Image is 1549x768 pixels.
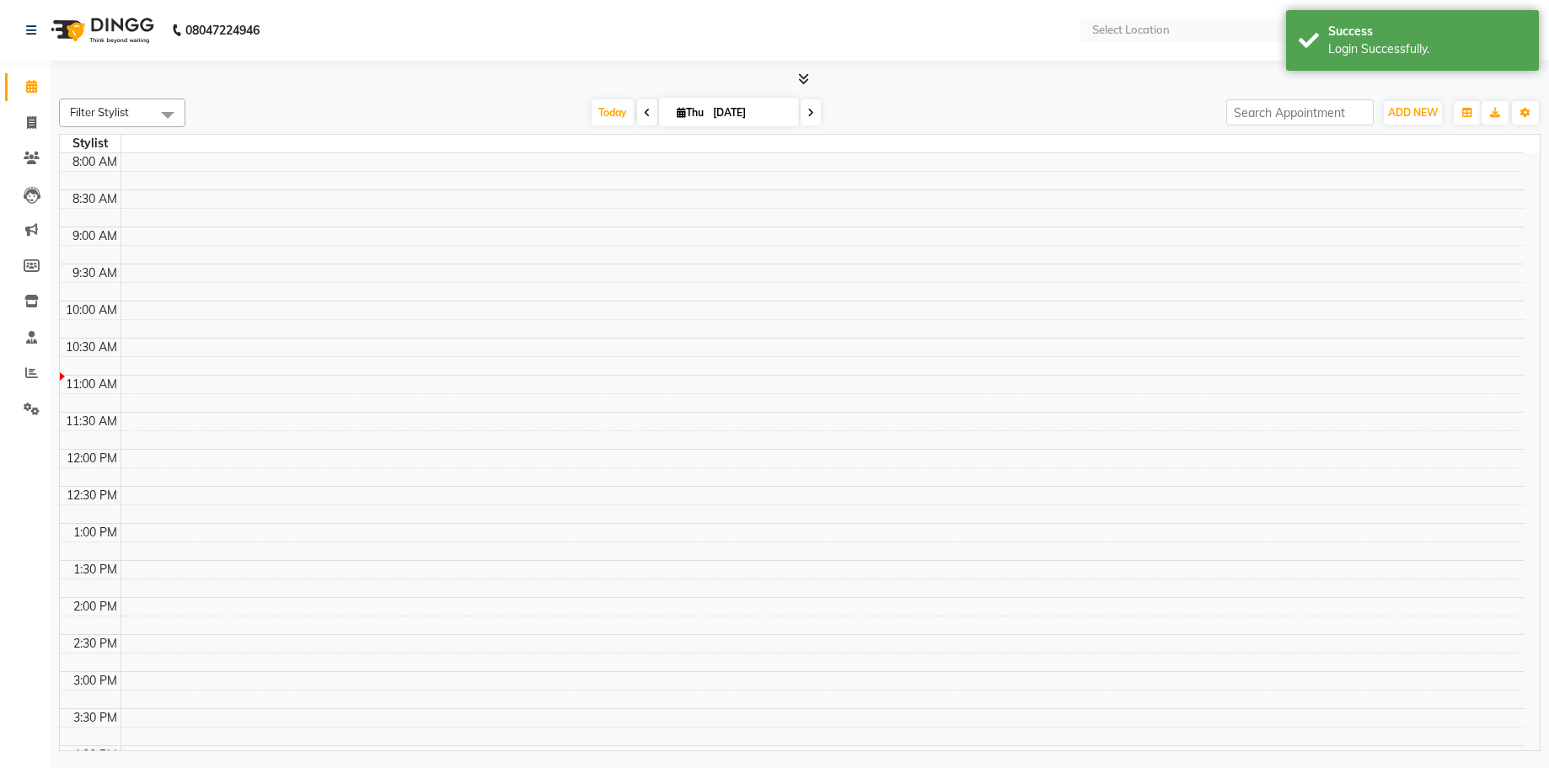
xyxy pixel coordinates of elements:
div: 10:30 AM [62,339,121,356]
div: Stylist [60,135,121,152]
b: 08047224946 [185,7,260,54]
div: 3:00 PM [70,672,121,690]
span: Filter Stylist [70,105,129,119]
img: logo [43,7,158,54]
div: 9:00 AM [69,227,121,245]
div: 12:00 PM [63,450,121,467]
div: 1:00 PM [70,524,121,541]
div: 3:30 PM [70,709,121,727]
div: 1:30 PM [70,561,121,579]
input: Search Appointment [1226,99,1374,125]
div: 2:00 PM [70,598,121,616]
span: ADD NEW [1388,106,1438,119]
div: Select Location [1092,22,1170,39]
div: 8:30 AM [69,190,121,208]
button: ADD NEW [1384,101,1442,125]
span: Today [592,99,634,125]
div: Success [1328,23,1526,40]
div: Login Successfully. [1328,40,1526,58]
div: 8:00 AM [69,153,121,171]
input: 2025-09-04 [708,100,792,125]
span: Thu [673,106,708,119]
div: 4:00 PM [70,746,121,764]
div: 2:30 PM [70,635,121,653]
div: 10:00 AM [62,301,121,319]
div: 11:00 AM [62,376,121,393]
div: 12:30 PM [63,487,121,504]
div: 11:30 AM [62,413,121,430]
div: 9:30 AM [69,264,121,282]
